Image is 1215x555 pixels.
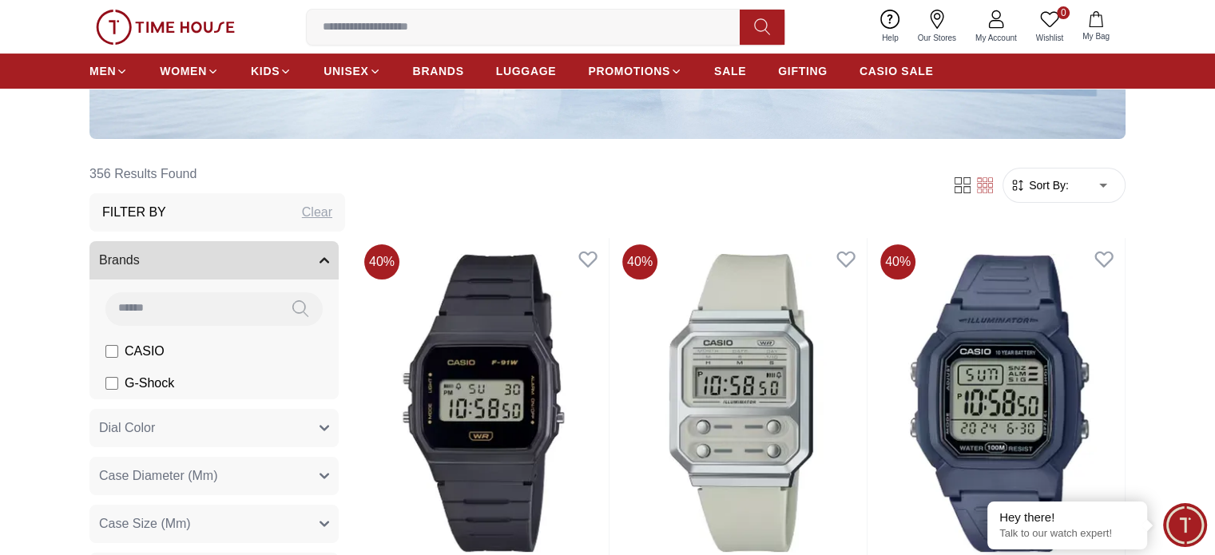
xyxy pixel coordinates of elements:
[251,57,292,85] a: KIDS
[125,374,174,393] span: G-Shock
[588,63,670,79] span: PROMOTIONS
[105,377,118,390] input: G-Shock
[860,57,934,85] a: CASIO SALE
[496,63,557,79] span: LUGGAGE
[999,509,1135,525] div: Hey there!
[99,251,140,270] span: Brands
[1010,177,1069,193] button: Sort By:
[125,342,165,361] span: CASIO
[1026,177,1069,193] span: Sort By:
[89,63,116,79] span: MEN
[324,63,368,79] span: UNISEX
[302,203,332,222] div: Clear
[89,241,339,279] button: Brands
[1073,8,1119,46] button: My Bag
[1057,6,1070,19] span: 0
[251,63,280,79] span: KIDS
[1076,30,1116,42] span: My Bag
[1163,503,1207,547] div: Chat Widget
[99,514,191,533] span: Case Size (Mm)
[876,32,905,44] span: Help
[714,63,746,79] span: SALE
[89,457,339,495] button: Case Diameter (Mm)
[324,57,380,85] a: UNISEX
[99,418,155,438] span: Dial Color
[89,409,339,447] button: Dial Color
[413,63,464,79] span: BRANDS
[89,505,339,543] button: Case Size (Mm)
[714,57,746,85] a: SALE
[778,63,828,79] span: GIFTING
[622,244,657,279] span: 40 %
[1026,6,1073,47] a: 0Wishlist
[778,57,828,85] a: GIFTING
[96,10,235,45] img: ...
[364,244,399,279] span: 40 %
[89,57,128,85] a: MEN
[969,32,1023,44] span: My Account
[911,32,963,44] span: Our Stores
[413,57,464,85] a: BRANDS
[496,57,557,85] a: LUGGAGE
[588,57,682,85] a: PROMOTIONS
[89,155,345,193] h6: 356 Results Found
[872,6,908,47] a: Help
[102,203,166,222] h3: Filter By
[160,57,219,85] a: WOMEN
[105,345,118,358] input: CASIO
[880,244,915,279] span: 40 %
[160,63,207,79] span: WOMEN
[99,466,217,486] span: Case Diameter (Mm)
[1030,32,1070,44] span: Wishlist
[999,527,1135,541] p: Talk to our watch expert!
[860,63,934,79] span: CASIO SALE
[908,6,966,47] a: Our Stores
